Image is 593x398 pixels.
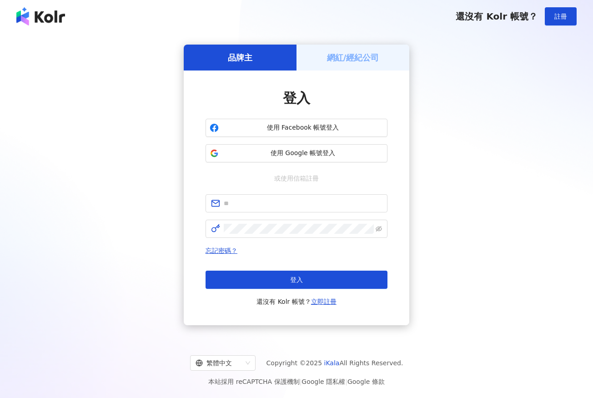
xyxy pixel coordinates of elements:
a: Google 隱私權 [302,378,345,385]
span: 使用 Facebook 帳號登入 [222,123,383,132]
a: iKala [324,359,340,367]
span: 本站採用 reCAPTCHA 保護機制 [208,376,384,387]
a: 立即註冊 [311,298,337,305]
a: Google 條款 [347,378,385,385]
span: Copyright © 2025 All Rights Reserved. [266,358,403,368]
h5: 網紅/經紀公司 [327,52,379,63]
span: eye-invisible [376,226,382,232]
button: 登入 [206,271,387,289]
img: logo [16,7,65,25]
span: 登入 [283,90,310,106]
span: 還沒有 Kolr 帳號？ [256,296,337,307]
span: 使用 Google 帳號登入 [222,149,383,158]
div: 繁體中文 [196,356,242,370]
span: 或使用信箱註冊 [268,173,325,183]
h5: 品牌主 [228,52,252,63]
span: 註冊 [554,13,567,20]
a: 忘記密碼？ [206,247,237,254]
button: 使用 Google 帳號登入 [206,144,387,162]
span: 還沒有 Kolr 帳號？ [456,11,538,22]
button: 使用 Facebook 帳號登入 [206,119,387,137]
span: 登入 [290,276,303,283]
span: | [300,378,302,385]
button: 註冊 [545,7,577,25]
span: | [345,378,347,385]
